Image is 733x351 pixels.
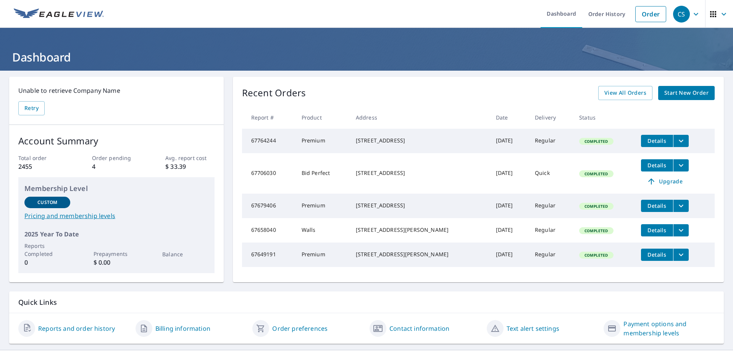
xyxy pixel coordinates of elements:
[646,202,668,209] span: Details
[165,162,214,171] p: $ 33.39
[350,106,490,129] th: Address
[490,106,529,129] th: Date
[641,159,673,171] button: detailsBtn-67706030
[604,88,646,98] span: View All Orders
[490,218,529,243] td: [DATE]
[641,200,673,212] button: detailsBtn-67679406
[242,194,295,218] td: 67679406
[295,106,350,129] th: Product
[490,243,529,267] td: [DATE]
[529,106,573,129] th: Delivery
[242,106,295,129] th: Report #
[580,204,612,209] span: Completed
[646,162,668,169] span: Details
[24,242,70,258] p: Reports Completed
[580,171,612,176] span: Completed
[664,88,709,98] span: Start New Order
[580,228,612,233] span: Completed
[673,6,690,23] div: CS
[641,135,673,147] button: detailsBtn-67764244
[272,324,328,333] a: Order preferences
[507,324,559,333] a: Text alert settings
[155,324,210,333] a: Billing information
[658,86,715,100] a: Start New Order
[641,249,673,261] button: detailsBtn-67649191
[18,154,67,162] p: Total order
[242,129,295,153] td: 67764244
[18,134,215,148] p: Account Summary
[490,129,529,153] td: [DATE]
[18,86,215,95] p: Unable to retrieve Company Name
[641,175,689,188] a: Upgrade
[673,135,689,147] button: filesDropdownBtn-67764244
[529,243,573,267] td: Regular
[92,162,141,171] p: 4
[623,319,715,338] a: Payment options and membership levels
[295,218,350,243] td: Walls
[673,224,689,236] button: filesDropdownBtn-67658040
[24,104,39,113] span: Retry
[37,199,57,206] p: Custom
[646,226,668,234] span: Details
[529,129,573,153] td: Regular
[356,169,484,177] div: [STREET_ADDRESS]
[94,250,139,258] p: Prepayments
[242,218,295,243] td: 67658040
[24,230,208,239] p: 2025 Year To Date
[162,250,208,258] p: Balance
[641,224,673,236] button: detailsBtn-67658040
[24,183,208,194] p: Membership Level
[646,177,684,186] span: Upgrade
[573,106,635,129] th: Status
[646,251,668,258] span: Details
[18,298,715,307] p: Quick Links
[242,153,295,194] td: 67706030
[18,101,45,115] button: Retry
[94,258,139,267] p: $ 0.00
[356,202,484,209] div: [STREET_ADDRESS]
[529,194,573,218] td: Regular
[490,153,529,194] td: [DATE]
[580,252,612,258] span: Completed
[38,324,115,333] a: Reports and order history
[356,251,484,258] div: [STREET_ADDRESS][PERSON_NAME]
[242,243,295,267] td: 67649191
[165,154,214,162] p: Avg. report cost
[24,211,208,220] a: Pricing and membership levels
[490,194,529,218] td: [DATE]
[9,49,724,65] h1: Dashboard
[529,218,573,243] td: Regular
[389,324,449,333] a: Contact information
[635,6,666,22] a: Order
[18,162,67,171] p: 2455
[673,159,689,171] button: filesDropdownBtn-67706030
[356,137,484,144] div: [STREET_ADDRESS]
[92,154,141,162] p: Order pending
[356,226,484,234] div: [STREET_ADDRESS][PERSON_NAME]
[24,258,70,267] p: 0
[295,194,350,218] td: Premium
[242,86,306,100] p: Recent Orders
[646,137,668,144] span: Details
[529,153,573,194] td: Quick
[580,139,612,144] span: Completed
[295,243,350,267] td: Premium
[598,86,652,100] a: View All Orders
[295,129,350,153] td: Premium
[673,249,689,261] button: filesDropdownBtn-67649191
[14,8,104,20] img: EV Logo
[295,153,350,194] td: Bid Perfect
[673,200,689,212] button: filesDropdownBtn-67679406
